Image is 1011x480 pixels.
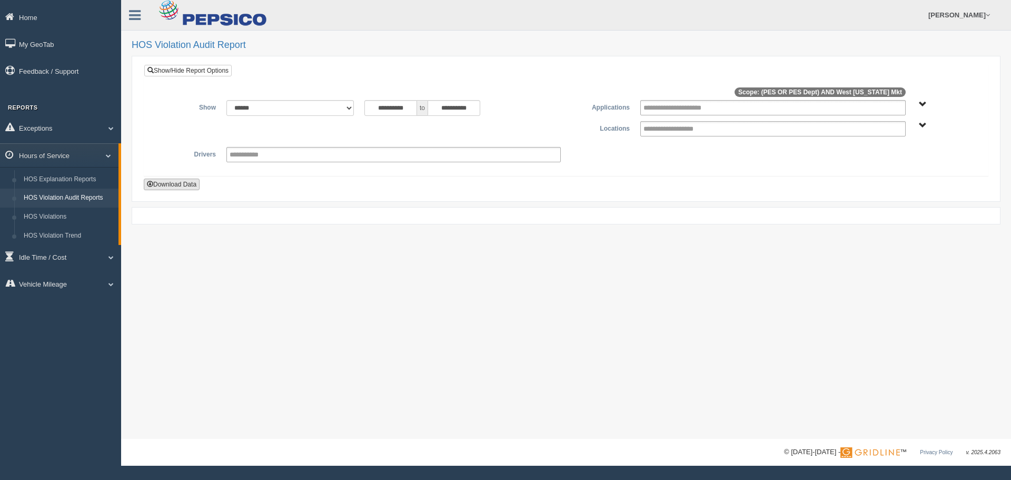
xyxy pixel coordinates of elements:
[920,449,953,455] a: Privacy Policy
[19,208,118,227] a: HOS Violations
[19,170,118,189] a: HOS Explanation Reports
[566,121,635,134] label: Locations
[840,447,900,458] img: Gridline
[144,179,200,190] button: Download Data
[735,87,906,97] span: Scope: (PES OR PES Dept) AND West [US_STATE] Mkt
[784,447,1000,458] div: © [DATE]-[DATE] - ™
[132,40,1000,51] h2: HOS Violation Audit Report
[152,147,221,160] label: Drivers
[566,100,635,113] label: Applications
[417,100,428,116] span: to
[19,189,118,208] a: HOS Violation Audit Reports
[144,65,232,76] a: Show/Hide Report Options
[19,227,118,246] a: HOS Violation Trend
[152,100,221,113] label: Show
[966,449,1000,455] span: v. 2025.4.2063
